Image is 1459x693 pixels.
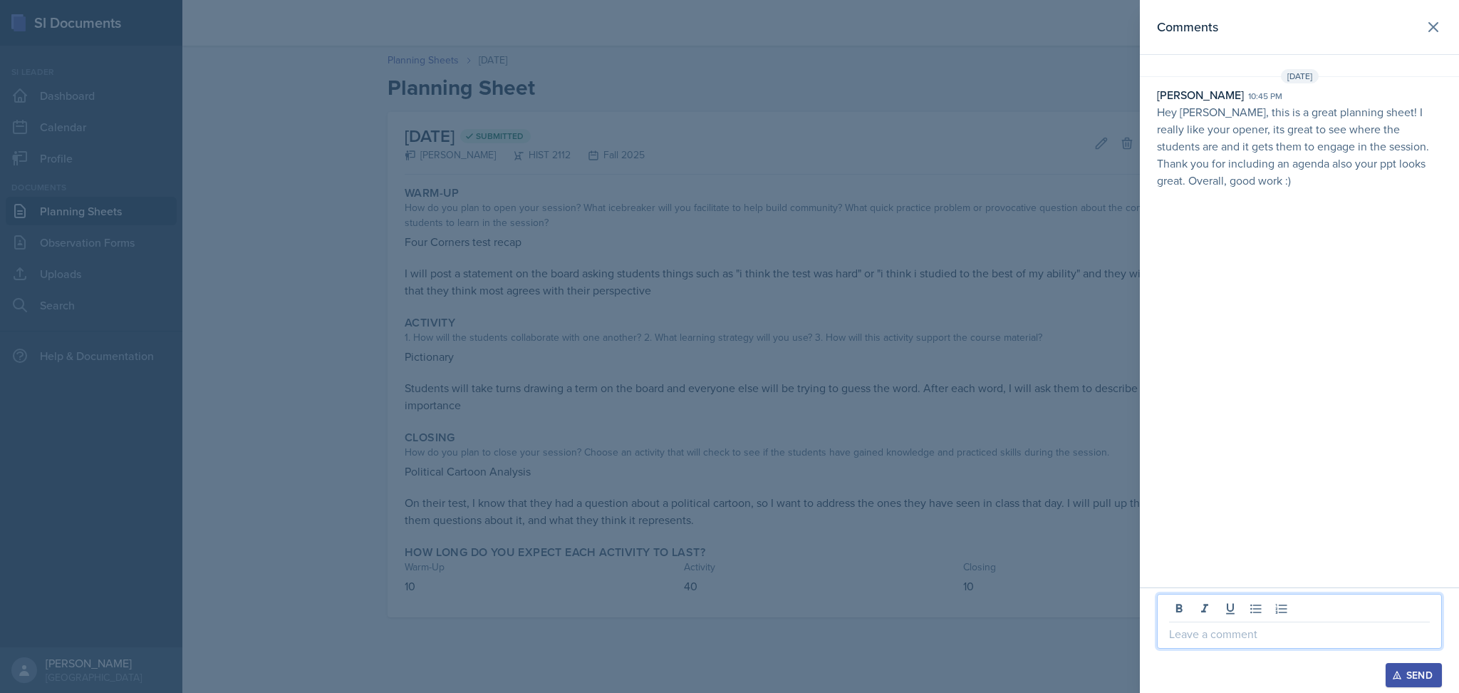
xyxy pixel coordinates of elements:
div: Send [1395,669,1433,681]
div: [PERSON_NAME] [1157,86,1244,103]
p: Hey [PERSON_NAME], this is a great planning sheet! I really like your opener, its great to see wh... [1157,103,1442,189]
div: 10:45 pm [1248,90,1282,103]
h2: Comments [1157,17,1218,37]
span: [DATE] [1281,69,1319,83]
button: Send [1386,663,1442,687]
